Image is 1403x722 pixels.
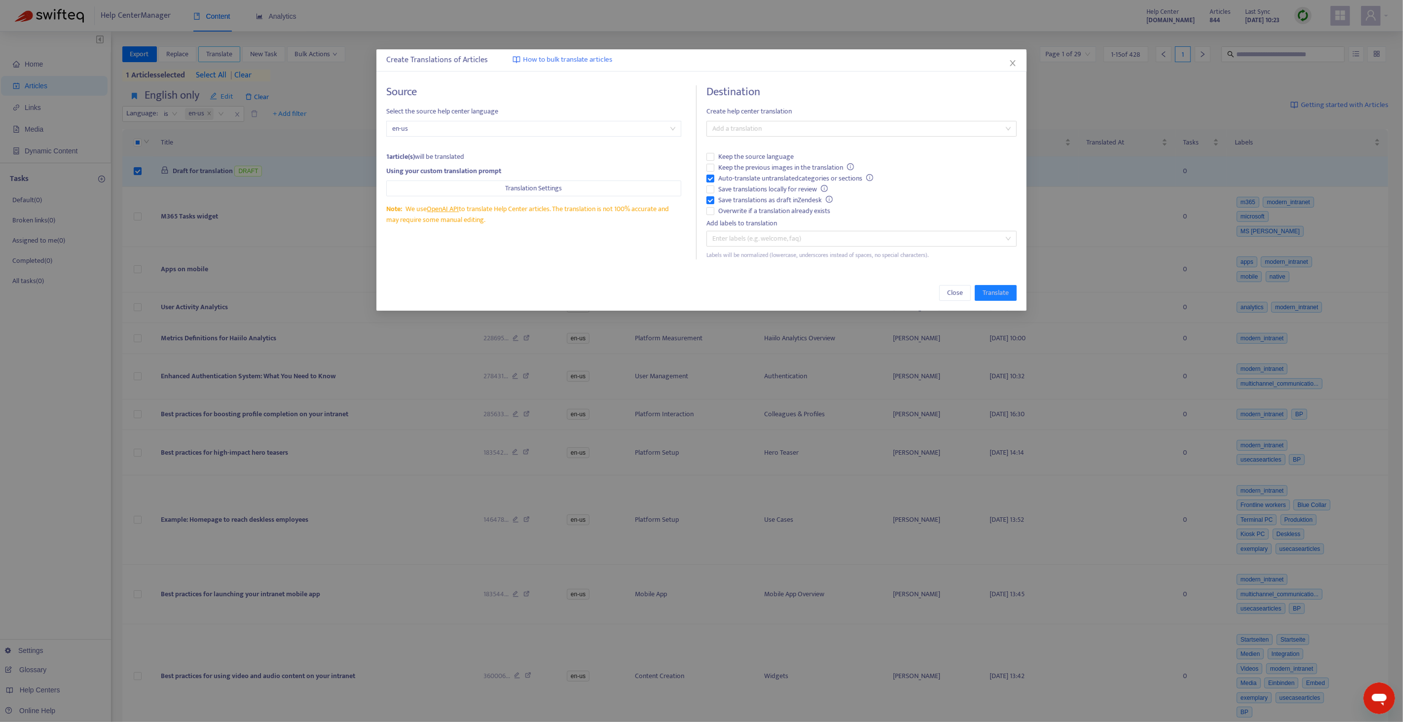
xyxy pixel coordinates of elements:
span: Note: [386,203,402,215]
h4: Source [386,85,681,99]
span: Translation Settings [506,183,562,194]
div: We use to translate Help Center articles. The translation is not 100% accurate and may require so... [386,204,681,225]
span: How to bulk translate articles [523,54,612,66]
span: info-circle [826,196,833,203]
span: Close [947,288,963,298]
div: Add labels to translation [706,218,1017,229]
span: info-circle [821,185,828,192]
span: Select the source help center language [386,106,681,117]
a: How to bulk translate articles [513,54,612,66]
div: Create Translations of Articles [386,54,1017,66]
span: Keep the previous images in the translation [714,162,858,173]
span: Auto-translate untranslated categories or sections [714,173,877,184]
button: Translation Settings [386,180,681,196]
span: en-us [392,121,675,136]
div: Using your custom translation prompt [386,166,681,177]
span: Save translations as draft in Zendesk [714,195,837,206]
span: Keep the source language [714,151,798,162]
button: Close [1007,58,1018,69]
span: info-circle [847,163,854,170]
h4: Destination [706,85,1017,99]
span: Create help center translation [706,106,1017,117]
img: image-link [513,56,520,64]
button: Translate [975,285,1017,301]
div: will be translated [386,151,681,162]
button: Close [939,285,971,301]
strong: 1 article(s) [386,151,415,162]
span: Overwrite if a translation already exists [714,206,834,217]
span: close [1009,59,1017,67]
span: Save translations locally for review [714,184,832,195]
iframe: Button to launch messaging window [1364,683,1395,714]
div: Labels will be normalized (lowercase, underscores instead of spaces, no special characters). [706,251,1017,260]
span: info-circle [866,174,873,181]
a: OpenAI API [427,203,459,215]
